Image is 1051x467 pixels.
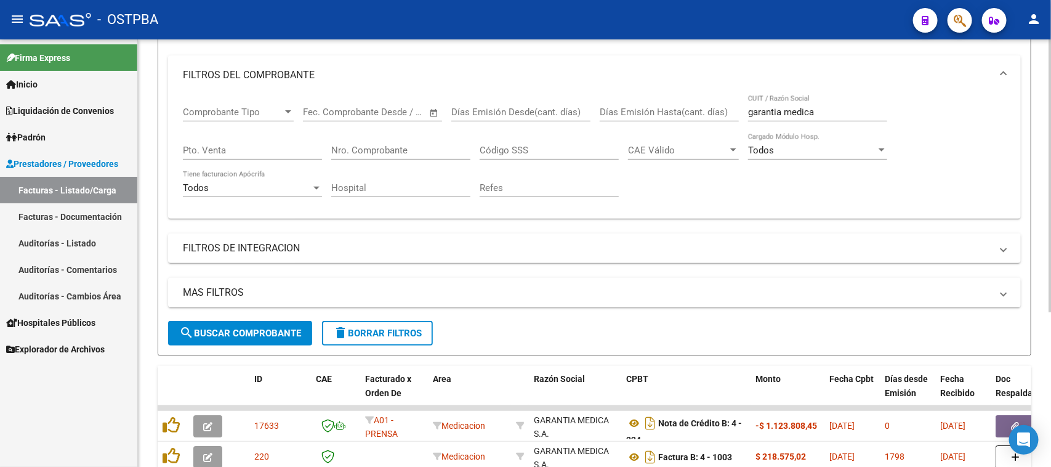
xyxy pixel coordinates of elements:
[365,415,398,439] span: A01 - PRENSA
[303,107,353,118] input: Fecha inicio
[880,366,935,420] datatable-header-cell: Días desde Emisión
[179,325,194,340] mat-icon: search
[168,321,312,346] button: Buscar Comprobante
[333,325,348,340] mat-icon: delete
[179,328,301,339] span: Buscar Comprobante
[642,413,658,433] i: Descargar documento
[168,95,1021,219] div: FILTROS DEL COMPROBANTE
[626,374,648,384] span: CPBT
[254,421,279,431] span: 17633
[428,366,511,420] datatable-header-cell: Area
[183,107,283,118] span: Comprobante Tipo
[183,286,991,299] mat-panel-title: MAS FILTROS
[6,104,114,118] span: Liquidación de Convenios
[183,242,991,255] mat-panel-title: FILTROS DE INTEGRACION
[6,131,46,144] span: Padrón
[254,374,262,384] span: ID
[534,413,616,442] div: GARANTIA MEDICA S.A.
[311,366,360,420] datatable-header-cell: CAE
[628,145,728,156] span: CAE Válido
[940,421,965,431] span: [DATE]
[168,278,1021,307] mat-expansion-panel-header: MAS FILTROS
[364,107,424,118] input: Fecha fin
[755,374,781,384] span: Monto
[626,418,742,445] strong: Nota de Crédito B: 4 - 324
[6,157,118,171] span: Prestadores / Proveedores
[642,447,658,467] i: Descargar documento
[6,343,105,356] span: Explorador de Archivos
[751,366,824,420] datatable-header-cell: Monto
[755,421,817,431] strong: -$ 1.123.808,45
[254,452,269,461] span: 220
[365,374,411,398] span: Facturado x Orden De
[534,413,616,439] div: 30708074949
[168,233,1021,263] mat-expansion-panel-header: FILTROS DE INTEGRACION
[183,68,991,82] mat-panel-title: FILTROS DEL COMPROBANTE
[755,452,806,461] strong: $ 218.575,02
[433,421,485,431] span: Medicacion
[829,421,855,431] span: [DATE]
[6,316,95,330] span: Hospitales Públicos
[433,374,451,384] span: Area
[621,366,751,420] datatable-header-cell: CPBT
[433,452,485,461] span: Medicacion
[322,321,433,346] button: Borrar Filtros
[824,366,880,420] datatable-header-cell: Fecha Cpbt
[6,78,38,91] span: Inicio
[885,421,890,431] span: 0
[940,452,965,461] span: [DATE]
[940,374,975,398] span: Fecha Recibido
[829,374,874,384] span: Fecha Cpbt
[360,366,428,420] datatable-header-cell: Facturado x Orden De
[427,106,441,120] button: Open calendar
[996,374,1051,398] span: Doc Respaldatoria
[316,374,332,384] span: CAE
[10,12,25,26] mat-icon: menu
[333,328,422,339] span: Borrar Filtros
[183,182,209,193] span: Todos
[1009,425,1039,455] div: Open Intercom Messenger
[6,51,70,65] span: Firma Express
[97,6,158,33] span: - OSTPBA
[829,452,855,461] span: [DATE]
[885,374,928,398] span: Días desde Emisión
[885,452,904,461] span: 1798
[534,374,585,384] span: Razón Social
[658,452,732,462] strong: Factura B: 4 - 1003
[249,366,311,420] datatable-header-cell: ID
[748,145,774,156] span: Todos
[168,55,1021,95] mat-expansion-panel-header: FILTROS DEL COMPROBANTE
[1026,12,1041,26] mat-icon: person
[529,366,621,420] datatable-header-cell: Razón Social
[935,366,991,420] datatable-header-cell: Fecha Recibido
